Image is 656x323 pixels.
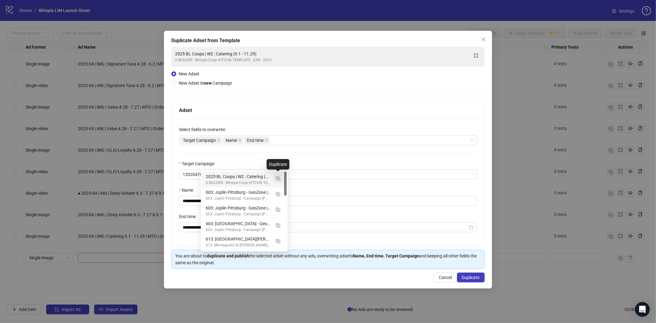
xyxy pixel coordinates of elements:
[175,57,469,63] div: 0 BUILDER - Blimpie Coop KITCHN TEMPLATE - EAR - 2023
[265,139,268,142] span: close
[276,192,280,196] img: Duplicate
[238,139,241,142] span: close
[179,81,232,86] span: New Adset in Campaign
[179,187,197,193] label: Name
[202,219,287,234] div: 603: Joplin Pittsburg - GeoZone | Email List & Website Visits
[202,250,287,265] div: 613: Minneapolis St Paul - GeoZone | Email List & Website Visits
[273,220,283,230] button: Duplicate
[179,160,219,167] label: Target Campaign
[217,139,220,142] span: close
[276,208,280,212] img: Duplicate
[202,187,287,203] div: 603: Joplin Pittsburg - GeoZone | Interest
[273,236,283,245] button: Duplicate
[206,196,271,201] div: 603: Joplin Pittsburg - Campaign [PHONE_NUMBER] Reach - [GEOGRAPHIC_DATA]
[206,220,271,227] div: 603: [GEOGRAPHIC_DATA] - GeoZone | Email List & Website Visits
[276,176,280,181] img: Duplicate
[469,172,474,177] span: loading
[206,189,271,196] div: 603: Joplin Pittsburg - GeoZone | Interest
[439,275,452,280] span: Cancel
[202,172,287,187] div: 2025 BL Coops | W2 : Catering (9.1 - 11.29)
[175,50,469,57] div: 2025 BL Coops | W2 : Catering (9.1 - 11.29)
[462,275,480,280] span: Duplicate
[273,189,283,199] button: Duplicate
[206,211,271,217] div: 603: Joplin Pittsburg - Campaign [PHONE_NUMBER] Reach - [GEOGRAPHIC_DATA]
[202,203,287,219] div: 603: Joplin Pittsburg - GeoZone | Email/OLO LL3% & WV LL1%
[434,273,457,282] button: Cancel
[273,173,283,183] button: Duplicate
[244,137,269,144] span: End time
[267,159,289,169] div: Duplicate
[247,137,264,144] span: End time
[183,224,468,231] input: End time
[223,137,243,144] span: Name
[179,71,199,76] span: New Adset
[179,196,477,206] input: Name
[206,173,271,180] div: 2025 BL Coops | W2 : Catering (9.1 - 11.29)
[179,213,200,220] label: End time
[202,234,287,250] div: 613: Minneapolis St Paul - GeoZone | Email/OLO LL3% & WV LL1%
[204,81,212,86] strong: new
[481,37,486,42] span: close
[457,273,485,282] button: Duplicate
[180,137,222,144] span: Target Campaign
[479,34,488,44] button: Close
[206,236,271,242] div: 613: [GEOGRAPHIC_DATA][PERSON_NAME] - GeoZone | Email/OLO LL3% & WV LL1%
[226,137,237,144] span: Name
[179,126,229,133] label: Select fields to overwrite
[171,37,485,44] div: Duplicate Adset from Template
[206,180,271,186] div: 0 BUILDER - Blimpie Coop KITCHN TEMPLATE - EAR - 2023
[276,223,280,228] img: Duplicate
[276,239,280,243] img: Duplicate
[207,253,249,258] strong: duplicate and publish
[206,227,271,233] div: 603: Joplin Pittsburg - Campaign [PHONE_NUMBER] Reach - [GEOGRAPHIC_DATA]
[183,170,473,179] span: 120204781459420358
[179,106,477,114] div: Adset
[206,242,271,248] div: 613: Minneapolis St [PERSON_NAME] - Campaign [PHONE_NUMBER] Reach - CBO
[175,253,481,266] div: You are about to the selected adset without any ads, overwriting adset's and keeping all other fi...
[353,253,419,258] strong: Name, End time, Target Campaign
[474,53,478,58] span: export
[273,205,283,214] button: Duplicate
[206,205,271,211] div: 603: Joplin Pittsburg - GeoZone | Email/OLO LL3% & WV LL1%
[635,302,650,317] div: Open Intercom Messenger
[183,137,216,144] span: Target Campaign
